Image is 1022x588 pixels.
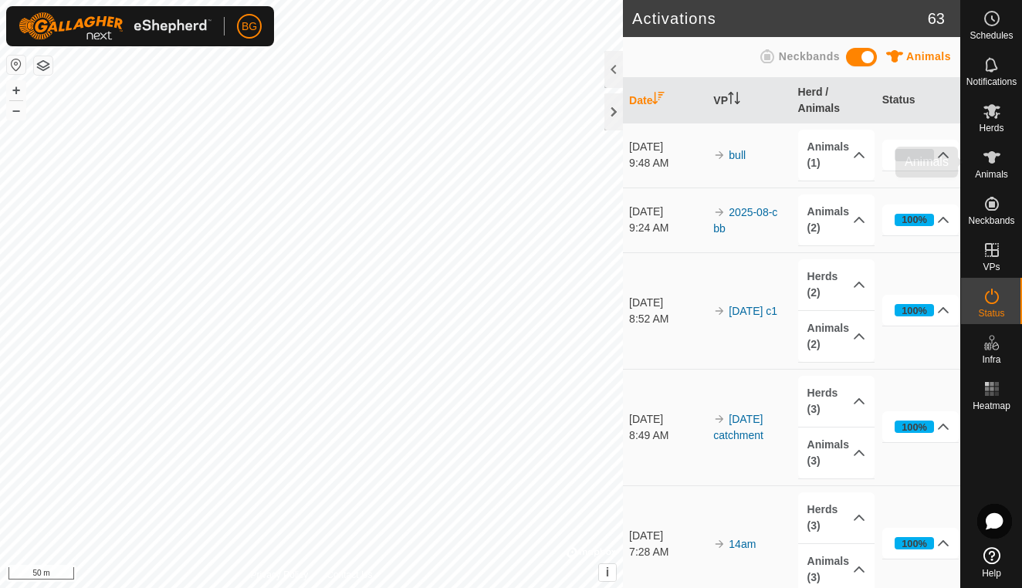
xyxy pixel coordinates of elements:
[902,303,927,318] div: 100%
[973,401,1010,411] span: Heatmap
[882,295,959,326] p-accordion-header: 100%
[623,78,707,123] th: Date
[7,56,25,74] button: Reset Map
[629,311,706,327] div: 8:52 AM
[882,411,959,442] p-accordion-header: 100%
[906,50,951,63] span: Animals
[882,528,959,559] p-accordion-header: 100%
[327,568,372,582] a: Contact Us
[713,413,726,425] img: arrow
[729,538,756,550] a: 14am
[970,31,1013,40] span: Schedules
[979,123,1003,133] span: Herds
[629,155,706,171] div: 9:48 AM
[713,305,726,317] img: arrow
[792,78,876,123] th: Herd / Animals
[713,538,726,550] img: arrow
[629,544,706,560] div: 7:28 AM
[606,566,609,579] span: i
[19,12,212,40] img: Gallagher Logo
[975,170,1008,179] span: Animals
[7,81,25,100] button: +
[629,528,706,544] div: [DATE]
[713,413,763,441] a: [DATE] catchment
[798,427,875,478] p-accordion-header: Animals (3)
[629,204,706,220] div: [DATE]
[7,101,25,120] button: –
[713,206,777,235] a: 2025-08-c bb
[902,420,927,434] div: 100%
[629,139,706,155] div: [DATE]
[798,259,875,310] p-accordion-header: Herds (2)
[982,355,1000,364] span: Infra
[876,78,960,123] th: Status
[968,216,1014,225] span: Neckbands
[729,305,777,317] a: [DATE] c1
[798,376,875,427] p-accordion-header: Herds (3)
[798,311,875,362] p-accordion-header: Animals (2)
[902,536,927,551] div: 100%
[895,304,935,316] div: 100%
[242,19,257,35] span: BG
[652,94,665,106] p-sorticon: Activate to sort
[895,149,935,161] div: 0%
[629,411,706,427] div: [DATE]
[798,130,875,181] p-accordion-header: Animals (1)
[983,262,1000,272] span: VPs
[599,564,616,581] button: i
[978,309,1004,318] span: Status
[798,492,875,543] p-accordion-header: Herds (3)
[902,212,927,227] div: 100%
[629,220,706,236] div: 9:24 AM
[895,421,935,433] div: 100%
[34,56,52,75] button: Map Layers
[882,204,959,235] p-accordion-header: 100%
[707,78,791,123] th: VP
[729,149,746,161] a: bull
[928,7,945,30] span: 63
[251,568,309,582] a: Privacy Policy
[895,537,935,549] div: 100%
[728,94,740,106] p-sorticon: Activate to sort
[982,569,1001,578] span: Help
[629,295,706,311] div: [DATE]
[779,50,840,63] span: Neckbands
[961,541,1022,584] a: Help
[966,77,1017,86] span: Notifications
[632,9,928,28] h2: Activations
[798,194,875,245] p-accordion-header: Animals (2)
[713,206,726,218] img: arrow
[713,149,726,161] img: arrow
[629,427,706,444] div: 8:49 AM
[895,214,935,226] div: 100%
[882,140,959,171] p-accordion-header: 0%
